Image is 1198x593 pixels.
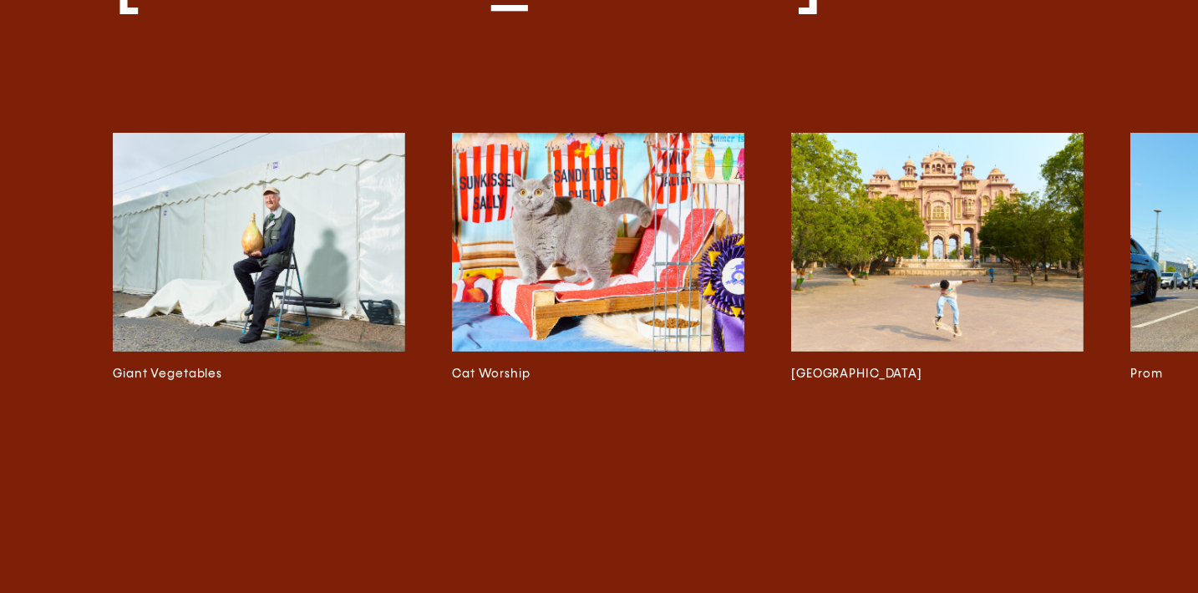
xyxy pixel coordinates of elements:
[452,365,744,383] h3: Cat Worship
[791,365,1084,383] h3: [GEOGRAPHIC_DATA]
[452,133,744,555] a: Cat Worship
[113,365,405,383] h3: Giant Vegetables
[791,133,1084,555] a: [GEOGRAPHIC_DATA]
[113,133,405,555] a: Giant Vegetables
